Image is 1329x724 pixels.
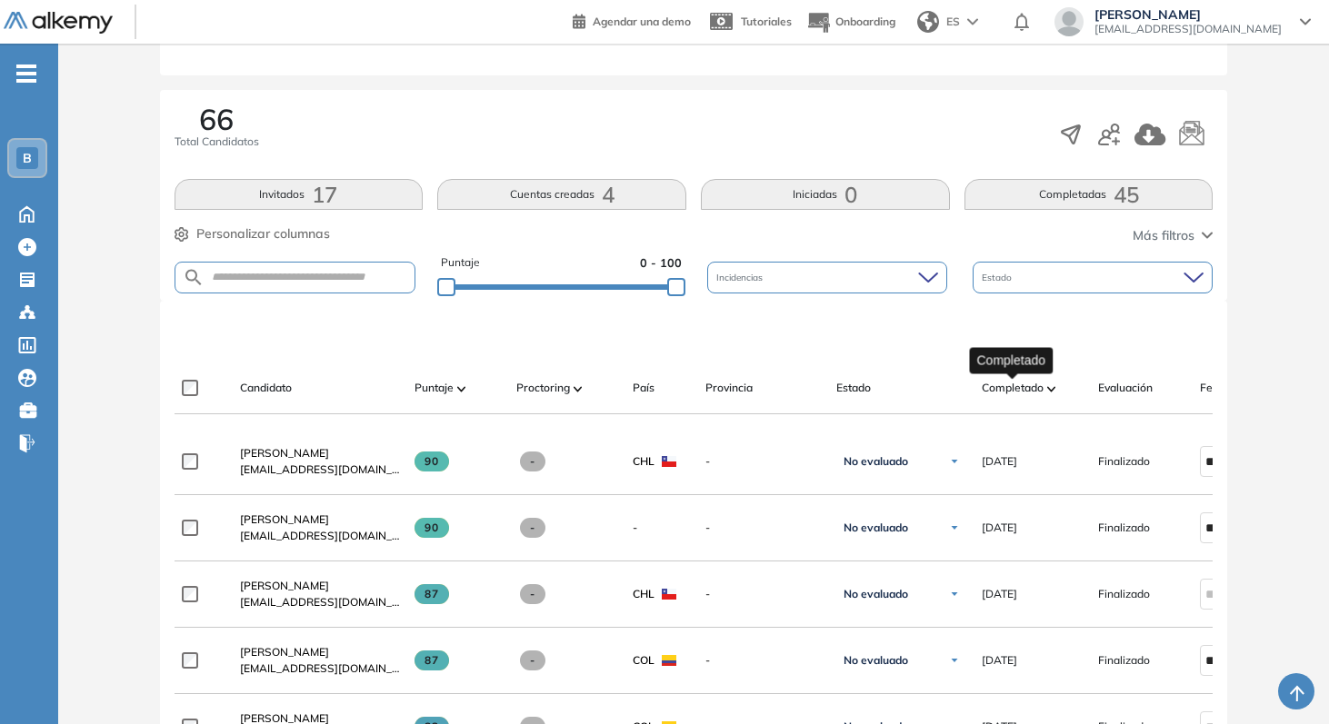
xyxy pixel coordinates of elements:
span: Puntaje [441,254,480,272]
a: Agendar una demo [573,9,691,31]
span: Completado [982,380,1044,396]
span: - [705,453,822,470]
span: Finalizado [1098,652,1150,669]
img: arrow [967,18,978,25]
span: - [520,518,546,538]
span: - [705,520,822,536]
span: No evaluado [844,454,908,469]
span: Más filtros [1133,226,1194,245]
iframe: Chat Widget [1238,637,1329,724]
span: [PERSON_NAME] [240,645,329,659]
a: [PERSON_NAME] [240,511,400,528]
span: [EMAIL_ADDRESS][DOMAIN_NAME] [1094,22,1282,36]
span: Puntaje [415,380,454,396]
span: [EMAIL_ADDRESS][DOMAIN_NAME] [240,594,400,610]
a: [PERSON_NAME] [240,445,400,461]
img: SEARCH_ALT [183,266,205,289]
span: [EMAIL_ADDRESS][DOMAIN_NAME] [240,528,400,544]
div: Widget de chat [1238,637,1329,724]
span: 0 - 100 [640,254,682,272]
span: [PERSON_NAME] [240,446,329,460]
img: [missing "en.ARROW_ALT" translation] [1047,386,1056,392]
span: Incidencias [716,271,766,284]
span: - [705,586,822,602]
img: world [917,11,939,33]
span: 90 [415,451,450,471]
span: No evaluado [844,521,908,535]
span: Finalizado [1098,520,1150,536]
span: - [520,650,546,670]
span: No evaluado [844,587,908,601]
a: [PERSON_NAME] [240,578,400,594]
span: [DATE] [982,586,1017,602]
span: [EMAIL_ADDRESS][DOMAIN_NAME] [240,660,400,677]
button: Onboarding [806,3,895,42]
span: CHL [633,586,655,602]
span: Finalizado [1098,453,1150,470]
div: Completado [970,347,1054,373]
img: [missing "en.ARROW_ALT" translation] [457,386,466,392]
img: Ícono de flecha [949,456,960,467]
span: Tutoriales [741,15,792,28]
span: [DATE] [982,453,1017,470]
i: - [16,72,36,75]
button: Cuentas creadas4 [437,179,686,210]
div: Estado [973,262,1213,293]
span: Fecha límite [1200,380,1262,396]
span: [PERSON_NAME] [240,579,329,592]
span: COL [633,652,655,669]
span: Estado [982,271,1015,284]
span: Estado [836,380,871,396]
button: Iniciadas0 [701,179,950,210]
button: Personalizar columnas [175,224,330,243]
span: [PERSON_NAME] [240,512,329,526]
span: Onboarding [835,15,895,28]
span: ES [946,14,960,30]
span: [DATE] [982,520,1017,536]
img: CHL [662,589,676,600]
span: Total Candidatos [175,134,259,150]
span: País [633,380,655,396]
img: [missing "en.ARROW_ALT" translation] [574,386,583,392]
span: Agendar una demo [593,15,691,28]
button: Invitados17 [175,179,424,210]
span: Candidato [240,380,292,396]
img: Ícono de flecha [949,522,960,533]
img: Ícono de flecha [949,655,960,666]
span: 90 [415,518,450,538]
span: Finalizado [1098,586,1150,602]
span: - [705,652,822,669]
span: Provincia [705,380,753,396]
span: CHL [633,453,655,470]
img: Logo [4,12,113,35]
span: - [520,584,546,604]
span: 66 [199,104,234,134]
span: 87 [415,584,450,604]
span: 87 [415,650,450,670]
span: Personalizar columnas [196,224,330,243]
button: Completadas45 [964,179,1214,210]
span: Evaluación [1098,380,1153,396]
span: No evaluado [844,653,908,668]
img: Ícono de flecha [949,589,960,600]
span: Proctoring [516,380,570,396]
button: Más filtros [1133,226,1213,245]
span: [EMAIL_ADDRESS][DOMAIN_NAME] [240,461,400,478]
img: CHL [662,456,676,467]
span: - [520,451,546,471]
span: - [633,520,637,536]
span: [PERSON_NAME] [1094,7,1282,22]
span: [DATE] [982,652,1017,669]
img: COL [662,655,676,666]
span: B [23,151,32,165]
div: Incidencias [707,262,947,293]
a: [PERSON_NAME] [240,644,400,660]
